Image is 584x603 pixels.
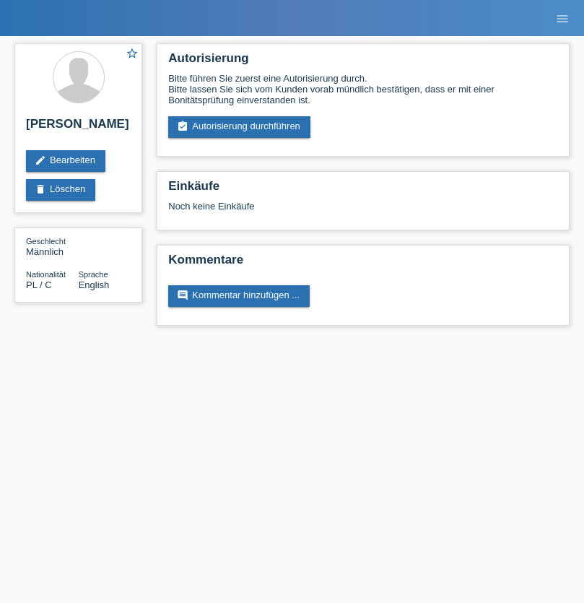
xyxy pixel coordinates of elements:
[168,73,558,105] div: Bitte führen Sie zuerst eine Autorisierung durch. Bitte lassen Sie sich vom Kunden vorab mündlich...
[26,150,105,172] a: editBearbeiten
[168,285,310,307] a: commentKommentar hinzufügen ...
[177,290,188,301] i: comment
[168,201,558,222] div: Noch keine Einkäufe
[126,47,139,60] i: star_border
[26,237,66,246] span: Geschlecht
[126,47,139,62] a: star_border
[79,270,108,279] span: Sprache
[35,155,46,166] i: edit
[26,270,66,279] span: Nationalität
[26,117,131,139] h2: [PERSON_NAME]
[26,235,79,257] div: Männlich
[168,253,558,274] h2: Kommentare
[168,116,310,138] a: assignment_turned_inAutorisierung durchführen
[79,279,110,290] span: English
[168,179,558,201] h2: Einkäufe
[26,279,52,290] span: Polen / C / 16.07.1989
[548,14,577,22] a: menu
[168,51,558,73] h2: Autorisierung
[177,121,188,132] i: assignment_turned_in
[26,179,95,201] a: deleteLöschen
[555,12,570,26] i: menu
[35,183,46,195] i: delete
